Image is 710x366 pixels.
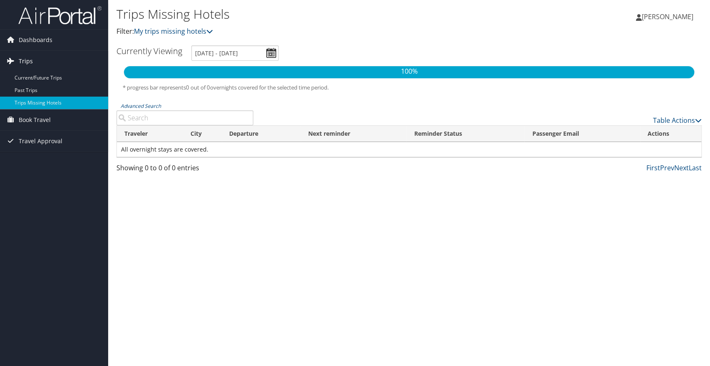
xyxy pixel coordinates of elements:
th: City: activate to sort column ascending [183,126,222,142]
input: [DATE] - [DATE] [191,45,279,61]
th: Passenger Email: activate to sort column ascending [524,126,640,142]
span: Travel Approval [19,131,62,152]
a: My trips missing hotels [134,27,213,36]
a: Table Actions [653,116,702,125]
input: Advanced Search [116,110,253,125]
h3: Currently Viewing [116,45,182,57]
span: Trips [19,51,33,72]
div: Showing 0 to 0 of 0 entries [116,163,253,177]
th: Actions [640,126,701,142]
a: Advanced Search [121,102,161,110]
th: Reminder Status [406,126,524,142]
span: Dashboards [19,30,52,50]
a: Next [674,163,689,172]
a: First [646,163,660,172]
p: Filter: [116,26,507,37]
h5: * progress bar represents overnights covered for the selected time period. [123,84,695,92]
span: 0 out of 0 [186,84,210,91]
img: airportal-logo.png [18,5,101,25]
a: Prev [660,163,674,172]
h1: Trips Missing Hotels [116,5,507,23]
a: [PERSON_NAME] [636,4,702,29]
span: Book Travel [19,110,51,130]
th: Departure: activate to sort column descending [222,126,300,142]
span: [PERSON_NAME] [642,12,693,21]
a: Last [689,163,702,172]
th: Next reminder [301,126,407,142]
td: All overnight stays are covered. [117,142,701,157]
th: Traveler: activate to sort column ascending [117,126,183,142]
p: 100% [124,66,694,77]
